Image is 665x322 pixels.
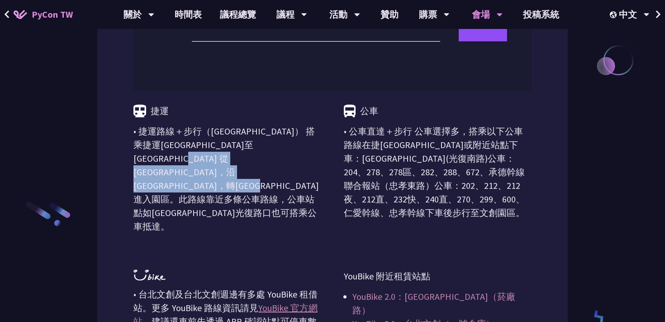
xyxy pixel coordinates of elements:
h5: 捷運 [146,104,169,118]
a: YouBike 2.0：[GEOGRAPHIC_DATA]（菸廠路） [352,291,515,316]
span: PyCon TW [32,8,73,21]
p: • 公車直達＋步行 公車選擇多，搭乘以下公車路線在捷[GEOGRAPHIC_DATA]或附近站點下車：[GEOGRAPHIC_DATA](光復南路)公車：204、278、278區、282、288... [344,125,532,220]
a: PyCon TW [5,3,82,26]
img: Locale Icon [610,11,619,18]
img: bus-new.dbd4a5e.svg [344,105,356,117]
img: uBike.f99dc74.svg [133,269,166,281]
p: • 捷運路線＋步行（[GEOGRAPHIC_DATA]） 搭乘捷運[GEOGRAPHIC_DATA]至[GEOGRAPHIC_DATA] 從 [GEOGRAPHIC_DATA]，沿[GEOGRA... [133,125,321,233]
h5: 公車 [356,104,378,118]
img: Home icon of PyCon TW 2025 [14,10,27,19]
img: mrt.ee554cf.svg [133,105,146,117]
div: YouBike 附近租賃站點 [344,256,532,290]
